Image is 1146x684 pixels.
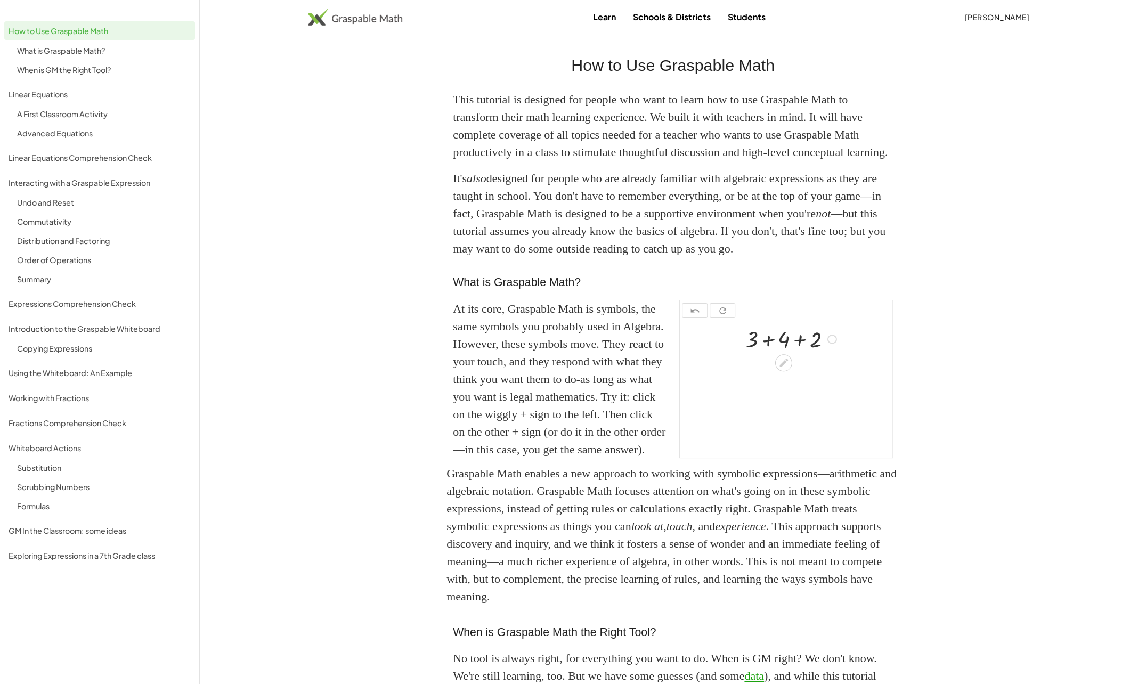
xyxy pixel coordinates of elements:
h2: How to Use Graspable Math [453,53,893,78]
a: Linear Equations Comprehension Check [4,148,195,167]
em: touch [666,519,692,533]
div: GM In the Classroom: some ideas [9,524,191,537]
p: Graspable Math enables a new approach to working with symbolic expressions—arithmetic and algebra... [446,465,899,605]
div: Undo and Reset [17,196,191,209]
a: Learn [584,7,624,27]
em: also [467,172,486,185]
p: It's designed for people who are already familiar with algebraic expressions as they are taught i... [453,169,893,257]
div: Whiteboard Actions [9,442,191,454]
div: Commutativity [17,215,191,228]
div: How to Use Graspable Math [9,25,191,37]
a: Schools & Districts [624,7,719,27]
a: Introduction to the Graspable Whiteboard [4,319,195,338]
div: At its core, Graspable Math is symbols, the same symbols you probably used in Algebra. However, t... [453,300,667,458]
div: Copying Expressions [17,342,191,355]
div: Exploring Expressions in a 7th Grade class [9,549,191,562]
a: Students [719,7,774,27]
p: This tutorial is designed for people who want to learn how to use Graspable Math to transform the... [453,91,893,161]
div: When is GM the Right Tool? [17,63,191,76]
i: refresh [718,305,728,317]
h3: What is Graspable Math? [453,274,893,291]
em: not [816,207,831,220]
div: What is Graspable Math? [17,44,191,57]
a: Fractions Comprehension Check [4,413,195,432]
div: Fractions Comprehension Check [9,417,191,429]
a: Working with Fractions [4,388,195,407]
div: Scrubbing Numbers [17,481,191,493]
button: undo [682,303,708,318]
a: How to Use Graspable Math [4,21,195,40]
button: refresh [710,303,735,318]
a: Whiteboard Actions [4,438,195,457]
div: Edit math [775,354,792,371]
a: Using the Whiteboard: An Example [4,363,195,382]
div: Formulas [17,500,191,512]
span: [PERSON_NAME] [964,12,1029,22]
em: experience [715,519,766,533]
div: A First Classroom Activity [17,108,191,120]
a: GM In the Classroom: some ideas [4,521,195,540]
div: Linear Equations [9,88,191,101]
div: Order of Operations [17,254,191,266]
div: Expressions Comprehension Check [9,297,191,310]
a: Expressions Comprehension Check [4,294,195,313]
a: data [744,669,764,682]
h3: When is Graspable Math the Right Tool? [453,624,893,641]
button: [PERSON_NAME] [956,7,1038,27]
div: Interacting with a Graspable Expression [9,176,191,189]
div: Advanced Equations [17,127,191,140]
a: Interacting with a Graspable Expression [4,173,195,192]
em: look at [631,519,663,533]
div: Substitution [17,461,191,474]
a: Exploring Expressions in a 7th Grade class [4,546,195,565]
div: Distribution and Factoring [17,234,191,247]
div: Introduction to the Graspable Whiteboard [9,322,191,335]
div: Linear Equations Comprehension Check [9,151,191,164]
a: Linear Equations [4,85,195,103]
div: Working with Fractions [9,392,191,404]
div: Using the Whiteboard: An Example [9,367,191,379]
div: Summary [17,273,191,286]
i: undo [690,305,700,317]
